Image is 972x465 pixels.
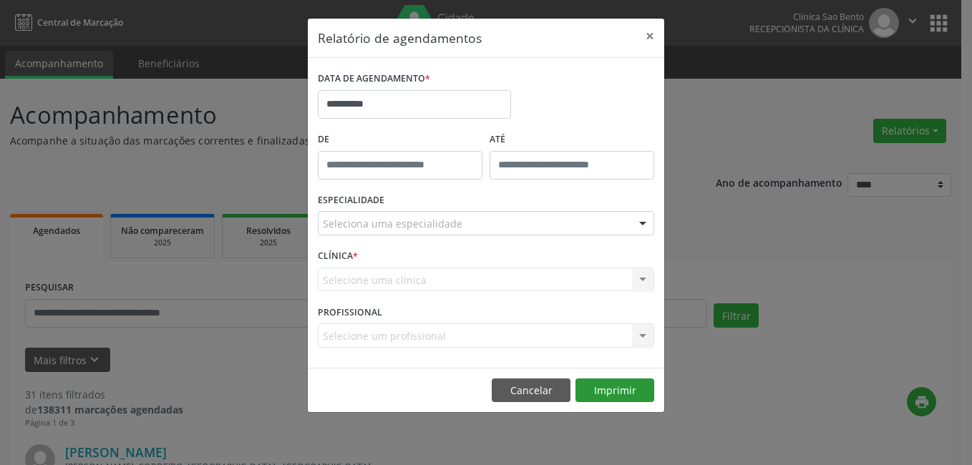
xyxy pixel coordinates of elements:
label: ATÉ [490,129,654,151]
h5: Relatório de agendamentos [318,29,482,47]
button: Close [636,19,664,54]
button: Imprimir [575,378,654,403]
label: DATA DE AGENDAMENTO [318,68,430,90]
label: De [318,129,482,151]
button: Cancelar [492,378,570,403]
label: PROFISSIONAL [318,301,382,323]
span: Seleciona uma especialidade [323,216,462,231]
label: CLÍNICA [318,245,358,268]
label: ESPECIALIDADE [318,190,384,212]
